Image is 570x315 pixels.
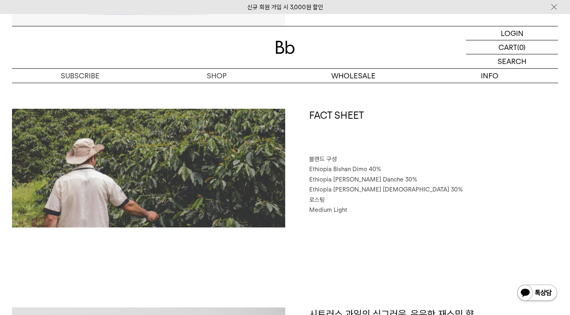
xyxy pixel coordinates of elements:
[247,4,323,11] a: 신규 회원 가입 시 3,000원 할인
[516,284,558,303] img: 카카오톡 채널 1:1 채팅 버튼
[309,109,558,154] h1: FACT SHEET
[466,40,558,54] a: CART (0)
[309,176,417,183] span: Ethiopia [PERSON_NAME] Danche 30%
[517,40,526,54] p: (0)
[498,40,517,54] p: CART
[422,69,558,83] p: INFO
[309,196,325,203] span: 로스팅
[148,69,285,83] a: SHOP
[12,109,285,227] img: 벨벳화이트
[285,69,422,83] p: WHOLESALE
[309,206,347,213] span: Medium Light
[309,165,381,173] span: Ethiopia Bishan Dimo 40%
[501,26,524,40] p: LOGIN
[309,156,337,163] span: 블렌드 구성
[276,41,295,54] img: 로고
[12,69,148,83] a: SUBSCRIBE
[309,186,463,193] span: Ethiopia [PERSON_NAME] [DEMOGRAPHIC_DATA] 30%
[498,54,526,68] p: SEARCH
[466,26,558,40] a: LOGIN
